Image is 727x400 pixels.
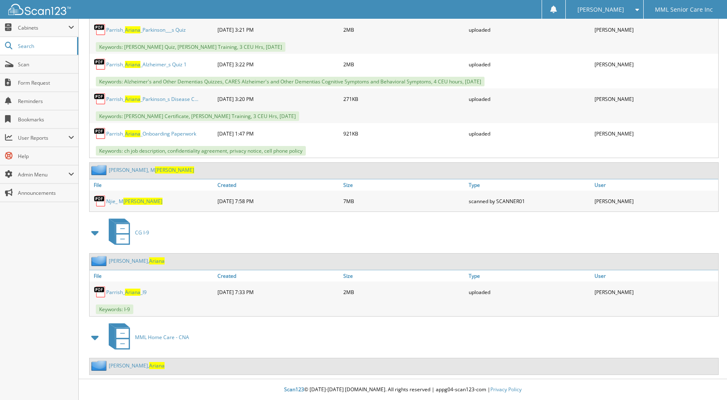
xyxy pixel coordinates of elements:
[18,24,68,31] span: Cabinets
[18,61,74,68] span: Scan
[125,289,140,296] span: Ariana
[96,77,485,86] span: Keywords: Alzheimer's and Other Dementias Quizzes, CARES Alzheimer's and Other Dementias Cognitiv...
[655,7,713,12] span: MML Senior Care Inc
[467,284,592,300] div: uploaded
[106,198,162,205] a: Njie_ M[PERSON_NAME]
[467,21,592,38] div: uploaded
[341,179,467,191] a: Size
[341,125,467,142] div: 921KB
[467,56,592,73] div: uploaded
[91,360,109,371] img: folder2.png
[592,270,718,282] a: User
[149,362,165,369] span: Ariana
[90,179,215,191] a: File
[106,289,147,296] a: Parrish_Ariana_I9
[341,56,467,73] div: 2MB
[18,171,68,178] span: Admin Menu
[18,79,74,86] span: Form Request
[215,91,341,107] div: [DATE] 3:20 PM
[109,166,194,174] a: [PERSON_NAME], M[PERSON_NAME]
[90,270,215,282] a: File
[685,360,727,400] iframe: Chat Widget
[94,93,106,105] img: PDF.png
[125,96,140,103] span: Ariana
[467,91,592,107] div: uploaded
[79,380,727,400] div: © [DATE]-[DATE] [DOMAIN_NAME]. All rights reserved | appg04-scan123-com |
[18,153,74,160] span: Help
[341,284,467,300] div: 2MB
[341,270,467,282] a: Size
[18,134,68,141] span: User Reports
[577,7,624,12] span: [PERSON_NAME]
[592,91,718,107] div: [PERSON_NAME]
[18,116,74,123] span: Bookmarks
[125,61,140,68] span: Ariana
[106,130,196,137] a: Parrish_Ariana_Onboarding Paperwork
[215,125,341,142] div: [DATE] 1:47 PM
[106,61,187,68] a: Parrish_Ariana_Alzheimer_s Quiz 1
[106,96,198,103] a: Parrish_Ariana_Parkinson_s Disease C...
[135,229,149,236] span: CG I-9
[106,26,186,33] a: Parrish_Ariana_Parkinson___s Quiz
[8,4,71,15] img: scan123-logo-white.svg
[215,179,341,191] a: Created
[592,284,718,300] div: [PERSON_NAME]
[592,193,718,209] div: [PERSON_NAME]
[467,179,592,191] a: Type
[18,189,74,196] span: Announcements
[592,21,718,38] div: [PERSON_NAME]
[155,166,194,174] span: [PERSON_NAME]
[94,23,106,36] img: PDF.png
[467,193,592,209] div: scanned by SCANNER01
[18,43,73,50] span: Search
[125,130,140,137] span: Ariana
[135,334,189,341] span: MML Home Care - CNA
[149,257,165,264] span: Ariana
[94,127,106,140] img: PDF.png
[104,216,149,249] a: CG I-9
[91,165,109,175] img: folder2.png
[125,26,140,33] span: Ariana
[284,386,304,393] span: Scan123
[341,91,467,107] div: 271KB
[96,42,285,52] span: Keywords: [PERSON_NAME] Quiz, [PERSON_NAME] Training, 3 CEU Hrs, [DATE]
[341,193,467,209] div: 7MB
[123,198,162,205] span: [PERSON_NAME]
[592,179,718,191] a: User
[109,362,165,369] a: [PERSON_NAME],Ariana
[467,270,592,282] a: Type
[341,21,467,38] div: 2MB
[592,125,718,142] div: [PERSON_NAME]
[592,56,718,73] div: [PERSON_NAME]
[215,284,341,300] div: [DATE] 7:33 PM
[91,256,109,266] img: folder2.png
[96,304,133,314] span: Keywords: I-9
[18,98,74,105] span: Reminders
[96,146,306,156] span: Keywords: ch job description, confidentiality agreement, privacy notice, cell phone policy
[104,321,189,354] a: MML Home Care - CNA
[215,193,341,209] div: [DATE] 7:58 PM
[94,286,106,298] img: PDF.png
[94,58,106,70] img: PDF.png
[94,195,106,207] img: PDF.png
[490,386,522,393] a: Privacy Policy
[467,125,592,142] div: uploaded
[215,270,341,282] a: Created
[215,21,341,38] div: [DATE] 3:21 PM
[96,111,299,121] span: Keywords: [PERSON_NAME] Certificate, [PERSON_NAME] Training, 3 CEU Hrs, [DATE]
[109,257,165,264] a: [PERSON_NAME],Ariana
[215,56,341,73] div: [DATE] 3:22 PM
